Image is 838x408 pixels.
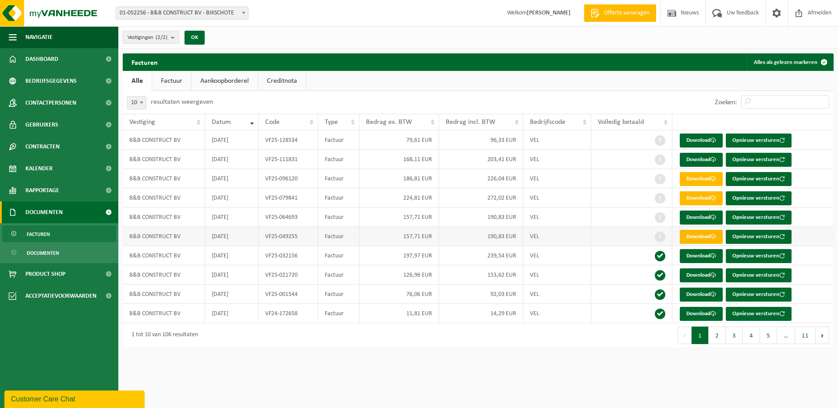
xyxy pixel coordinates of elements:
[318,304,359,323] td: Factuur
[816,327,829,344] button: Next
[259,304,318,323] td: VF24-172658
[680,230,723,244] a: Download
[726,249,792,263] button: Opnieuw versturen
[359,208,439,227] td: 157,71 EUR
[726,307,792,321] button: Opnieuw versturen
[123,188,205,208] td: B&B CONSTRUCT BV
[25,285,96,307] span: Acceptatievoorwaarden
[715,99,737,106] label: Zoeken:
[523,130,591,150] td: VEL
[680,268,723,282] a: Download
[205,150,259,169] td: [DATE]
[205,169,259,188] td: [DATE]
[439,208,523,227] td: 190,83 EUR
[747,53,833,71] button: Alles als gelezen markeren
[359,188,439,208] td: 224,81 EUR
[318,285,359,304] td: Factuur
[680,211,723,225] a: Download
[25,158,53,179] span: Kalender
[205,208,259,227] td: [DATE]
[205,246,259,265] td: [DATE]
[680,134,723,148] a: Download
[128,31,167,44] span: Vestigingen
[123,208,205,227] td: B&B CONSTRUCT BV
[25,26,53,48] span: Navigatie
[128,97,146,109] span: 10
[25,114,58,136] span: Gebruikers
[25,92,76,114] span: Contactpersonen
[318,130,359,150] td: Factuur
[439,130,523,150] td: 96,33 EUR
[123,304,205,323] td: B&B CONSTRUCT BV
[598,119,644,126] span: Volledig betaald
[726,268,792,282] button: Opnieuw versturen
[726,211,792,225] button: Opnieuw versturen
[359,246,439,265] td: 197,97 EUR
[205,304,259,323] td: [DATE]
[27,245,59,261] span: Documenten
[439,285,523,304] td: 92,03 EUR
[523,265,591,285] td: VEL
[259,188,318,208] td: VF25-079841
[2,225,116,242] a: Facturen
[185,31,205,45] button: OK
[523,227,591,246] td: VEL
[258,71,306,91] a: Creditnota
[318,150,359,169] td: Factuur
[123,265,205,285] td: B&B CONSTRUCT BV
[25,136,60,158] span: Contracten
[439,304,523,323] td: 14,29 EUR
[726,288,792,302] button: Opnieuw versturen
[212,119,231,126] span: Datum
[523,304,591,323] td: VEL
[156,35,167,40] count: (2/2)
[527,10,571,16] strong: [PERSON_NAME]
[123,130,205,150] td: B&B CONSTRUCT BV
[680,191,723,205] a: Download
[123,53,167,70] h2: Facturen
[127,327,198,343] div: 1 tot 10 van 106 resultaten
[25,70,77,92] span: Bedrijfsgegevens
[259,285,318,304] td: VF25-001544
[123,31,179,44] button: Vestigingen(2/2)
[680,153,723,167] a: Download
[259,227,318,246] td: VF25-049255
[259,169,318,188] td: VF25-096120
[123,150,205,169] td: B&B CONSTRUCT BV
[127,96,146,109] span: 10
[692,327,709,344] button: 1
[680,307,723,321] a: Download
[205,130,259,150] td: [DATE]
[152,71,191,91] a: Factuur
[151,98,213,106] label: resultaten weergeven
[726,230,792,244] button: Opnieuw versturen
[530,119,565,126] span: Bedrijfscode
[726,191,792,205] button: Opnieuw versturen
[259,150,318,169] td: VF25-111831
[359,304,439,323] td: 11,81 EUR
[584,4,656,22] a: Offerte aanvragen
[743,327,760,344] button: 4
[318,208,359,227] td: Factuur
[318,265,359,285] td: Factuur
[680,172,723,186] a: Download
[439,150,523,169] td: 203,41 EUR
[318,188,359,208] td: Factuur
[439,227,523,246] td: 190,83 EUR
[439,265,523,285] td: 153,62 EUR
[366,119,412,126] span: Bedrag ex. BTW
[359,265,439,285] td: 126,96 EUR
[523,150,591,169] td: VEL
[205,227,259,246] td: [DATE]
[27,226,50,243] span: Facturen
[325,119,338,126] span: Type
[25,179,59,201] span: Rapportage
[123,246,205,265] td: B&B CONSTRUCT BV
[123,71,152,91] a: Alle
[680,288,723,302] a: Download
[726,172,792,186] button: Opnieuw versturen
[523,208,591,227] td: VEL
[709,327,726,344] button: 2
[726,327,743,344] button: 3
